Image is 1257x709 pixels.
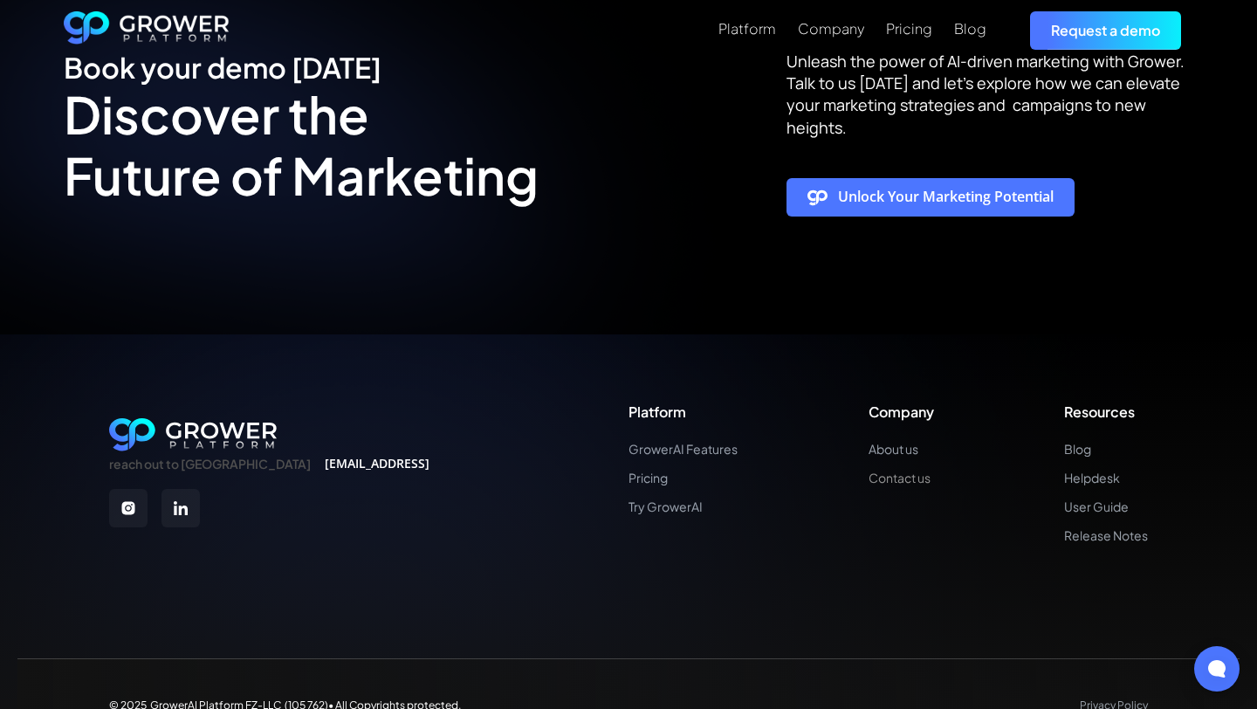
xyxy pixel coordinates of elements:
[64,51,539,84] div: Book your demo [DATE]
[628,403,738,420] div: Platform
[838,189,1054,205] div: Unlock Your Marketing Potential
[798,20,864,37] div: Company
[1064,403,1148,420] div: Resources
[786,178,1075,217] a: Unlock Your Marketing Potential
[64,84,539,205] div: Discover the Future of Marketing
[718,20,776,37] div: Platform
[954,20,986,37] div: Blog
[869,471,934,485] a: Contact us
[1064,442,1148,457] a: Blog
[886,20,932,37] div: Pricing
[869,403,934,420] div: Company
[628,499,738,514] a: Try GrowerAI
[64,11,230,50] a: home
[869,442,934,457] a: About us
[1064,499,1148,514] a: User Guide
[1030,11,1181,49] a: Request a demo
[886,18,932,39] a: Pricing
[718,18,776,39] a: Platform
[1064,471,1148,485] a: Helpdesk
[109,457,311,472] div: reach out to [GEOGRAPHIC_DATA]
[1064,528,1148,543] a: Release Notes
[786,51,1194,139] p: Unleash the power of AI-driven marketing with Grower. Talk to us [DATE] and let's explore how we ...
[628,442,738,457] a: GrowerAI Features
[628,471,738,485] a: Pricing
[325,457,429,472] a: [EMAIL_ADDRESS]
[954,18,986,39] a: Blog
[798,18,864,39] a: Company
